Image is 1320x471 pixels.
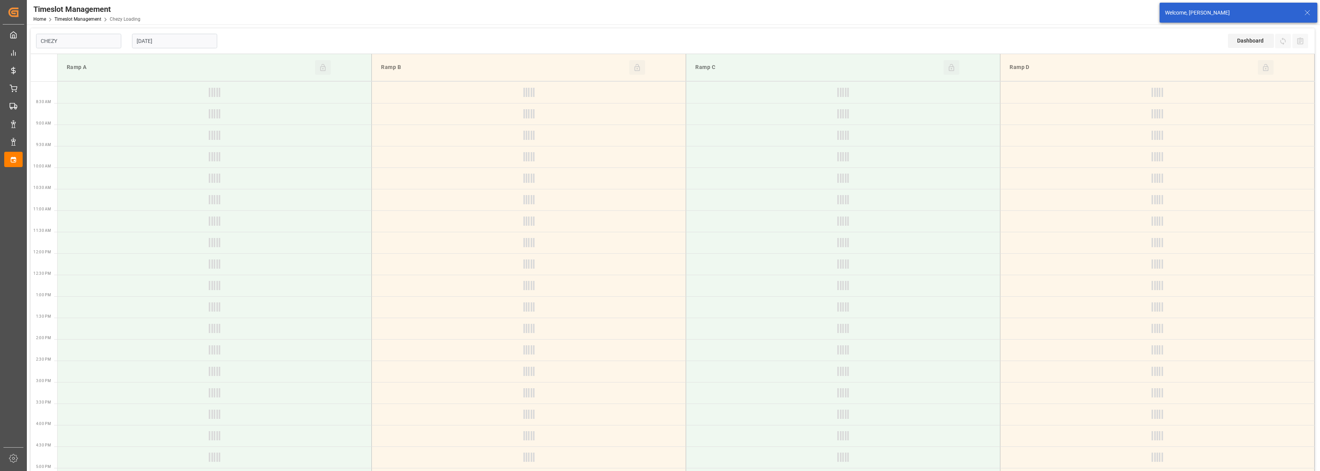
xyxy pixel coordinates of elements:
span: 2:00 PM [36,336,51,340]
input: Type to search/select [36,34,121,48]
div: Timeslot Management [33,3,140,15]
span: 9:30 AM [36,143,51,147]
div: Ramp B [378,60,629,75]
span: 4:00 PM [36,422,51,426]
span: 4:30 PM [36,443,51,447]
div: Dashboard [1228,34,1274,48]
span: 10:00 AM [33,164,51,168]
span: 9:00 AM [36,121,51,125]
span: 10:30 AM [33,185,51,190]
div: Ramp D [1006,60,1258,75]
div: Welcome, [PERSON_NAME] [1165,9,1297,17]
a: Home [33,16,46,22]
span: 12:30 PM [33,271,51,276]
span: 11:00 AM [33,207,51,211]
span: 3:30 PM [36,400,51,404]
span: 8:30 AM [36,100,51,104]
span: 3:00 PM [36,379,51,383]
span: 1:00 PM [36,293,51,297]
span: 11:30 AM [33,228,51,233]
div: Ramp C [692,60,944,75]
a: Timeslot Management [54,16,101,22]
input: DD-MM-YYYY [132,34,217,48]
span: 1:30 PM [36,314,51,318]
div: Ramp A [64,60,315,75]
span: 5:00 PM [36,464,51,469]
span: 12:00 PM [33,250,51,254]
span: 2:30 PM [36,357,51,361]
